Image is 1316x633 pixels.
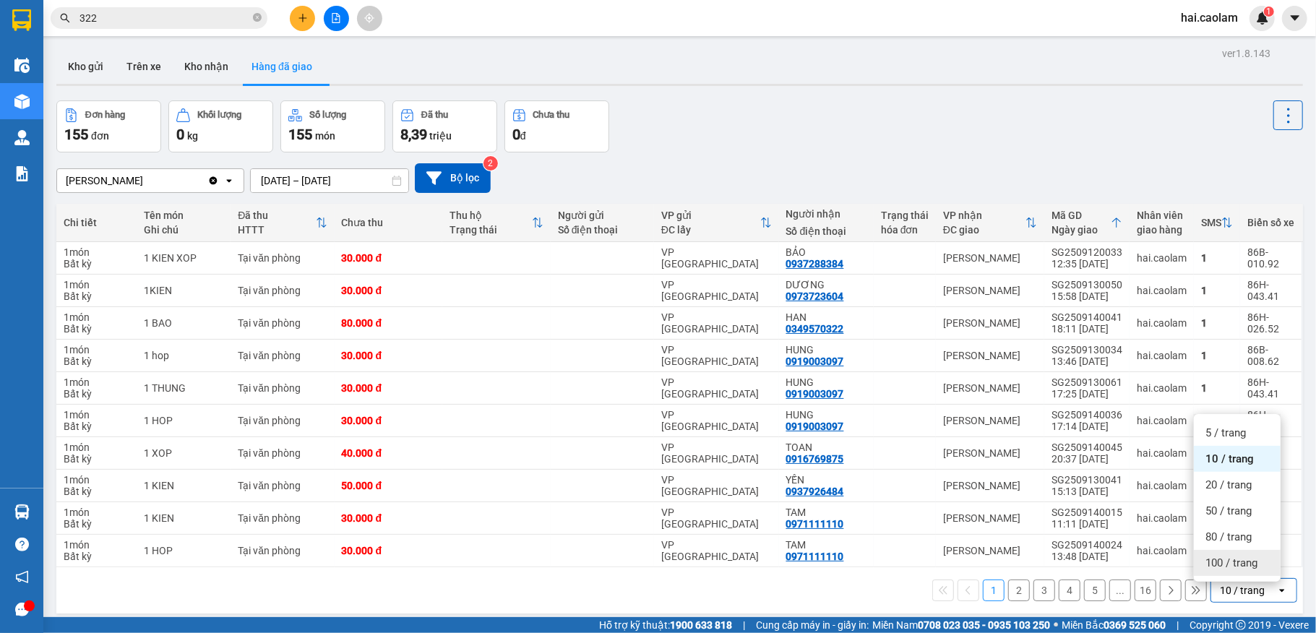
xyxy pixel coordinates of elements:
div: giao hàng [1137,224,1187,236]
div: YẾN [786,474,866,486]
b: BIÊN NHẬN GỬI HÀNG HÓA [93,21,139,139]
span: close-circle [253,13,262,22]
div: 1 KIEN [145,512,224,524]
div: 13:46 [DATE] [1051,356,1122,367]
span: 20 / trang [1205,478,1252,492]
button: 16 [1135,580,1156,601]
span: Hỗ trợ kỹ thuật: [599,617,732,633]
span: món [315,130,335,142]
div: Bất kỳ [64,486,130,497]
button: Đã thu8,39 triệu [392,100,497,152]
div: HUNG [786,344,866,356]
div: 86B-010.92 [1247,246,1294,270]
div: Tại văn phòng [238,447,327,459]
span: message [15,603,29,616]
div: Tại văn phòng [238,285,327,296]
span: 1 [1266,7,1271,17]
div: 1KIEN [145,285,224,296]
div: Người gửi [558,210,647,221]
b: [DOMAIN_NAME] [121,55,199,66]
div: 30.000 đ [342,545,436,556]
div: Trạng thái [881,210,929,221]
img: warehouse-icon [14,130,30,145]
div: 1 [1201,252,1233,264]
div: 30.000 đ [342,350,436,361]
span: 50 / trang [1205,504,1252,518]
div: 10 / trang [1220,583,1265,598]
img: warehouse-icon [14,58,30,73]
div: Tại văn phòng [238,512,327,524]
th: Toggle SortBy [231,204,334,242]
div: Tại văn phòng [238,252,327,264]
svg: open [1276,585,1288,596]
div: 30.000 đ [342,415,436,426]
div: 0937926484 [786,486,844,497]
span: ⚪️ [1054,622,1058,628]
div: VP nhận [943,210,1025,221]
div: Nhân viên [1137,210,1187,221]
div: Thu hộ [450,210,532,221]
span: caret-down [1289,12,1302,25]
div: 1 [1201,317,1233,329]
div: 86H-043.41 [1247,376,1294,400]
div: 11:11 [DATE] [1051,518,1122,530]
div: hai.caolam [1137,545,1187,556]
div: TOAN [786,442,866,453]
div: 30.000 đ [342,252,436,264]
svg: open [223,175,235,186]
span: file-add [331,13,341,23]
button: 1 [983,580,1005,601]
div: 0919003097 [786,356,844,367]
span: close-circle [253,12,262,25]
div: Chưa thu [533,110,570,120]
div: VP gửi [661,210,760,221]
div: BẢO [786,246,866,258]
button: Kho gửi [56,49,115,84]
img: warehouse-icon [14,504,30,520]
sup: 1 [1264,7,1274,17]
img: logo.jpg [157,18,192,53]
div: Chi tiết [64,217,130,228]
th: Toggle SortBy [1044,204,1130,242]
div: SG2509140036 [1051,409,1122,421]
span: triệu [429,130,452,142]
div: [PERSON_NAME] [66,173,143,188]
div: VP [GEOGRAPHIC_DATA] [661,409,772,432]
div: 1 món [64,474,130,486]
div: 0971111110 [786,551,844,562]
div: 0349570322 [786,323,844,335]
div: hai.caolam [1137,447,1187,459]
div: hai.caolam [1137,252,1187,264]
div: Khối lượng [197,110,241,120]
div: Số lượng [309,110,346,120]
button: caret-down [1282,6,1307,31]
div: Chưa thu [342,217,436,228]
span: 0 [176,126,184,143]
div: 1 BAO [145,317,224,329]
div: 1 hop [145,350,224,361]
span: 100 / trang [1205,556,1257,570]
div: Tại văn phòng [238,480,327,491]
div: TAM [786,507,866,518]
div: 17:25 [DATE] [1051,388,1122,400]
input: Selected VP Phan Thiết. [145,173,146,188]
span: search [60,13,70,23]
th: Toggle SortBy [654,204,779,242]
button: plus [290,6,315,31]
div: Tại văn phòng [238,545,327,556]
strong: 1900 633 818 [670,619,732,631]
svg: Clear value [207,175,219,186]
span: notification [15,570,29,584]
span: Miền Bắc [1062,617,1166,633]
div: SG2509130034 [1051,344,1122,356]
strong: 0708 023 035 - 0935 103 250 [918,619,1050,631]
span: 0 [512,126,520,143]
span: Miền Nam [872,617,1050,633]
ul: Menu [1194,414,1281,582]
div: [PERSON_NAME] [943,382,1037,394]
div: 1 món [64,344,130,356]
div: Tại văn phòng [238,382,327,394]
span: Cung cấp máy in - giấy in: [756,617,869,633]
span: | [1177,617,1179,633]
div: SG2509130050 [1051,279,1122,290]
